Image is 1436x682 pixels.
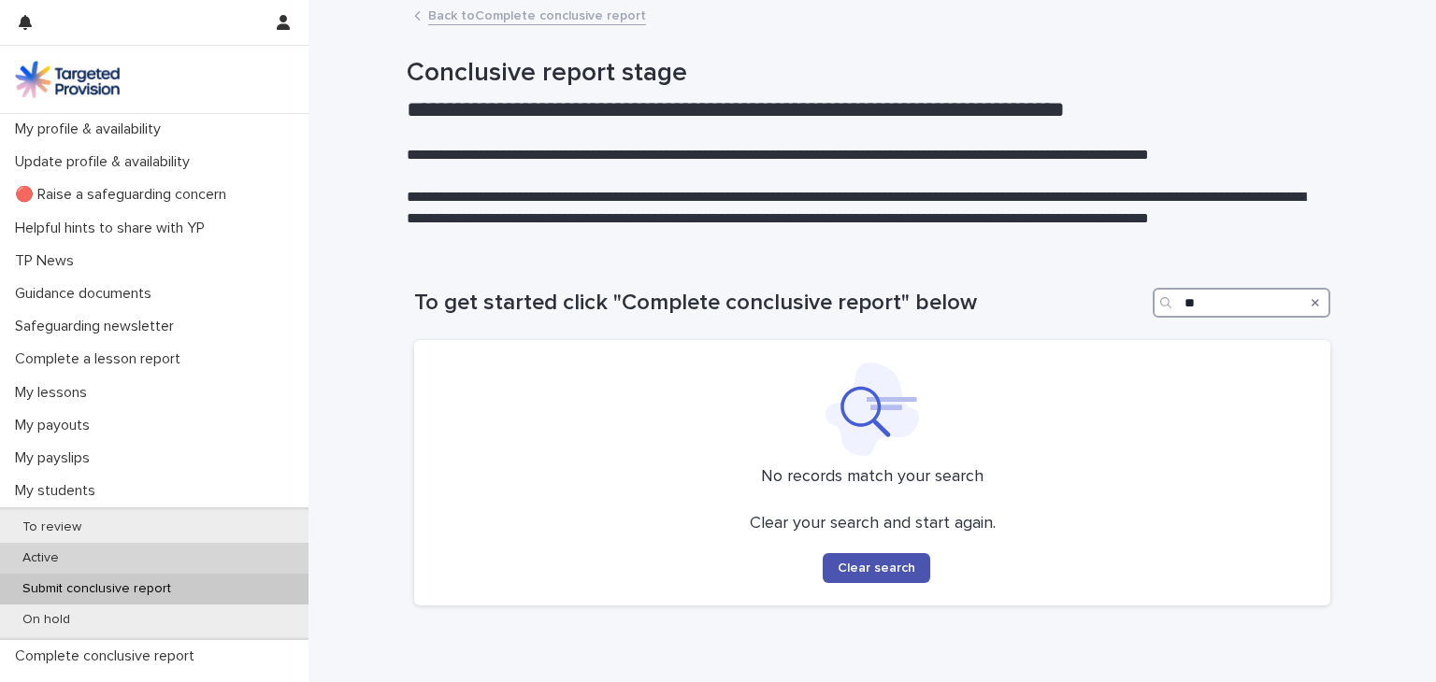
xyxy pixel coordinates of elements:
input: Search [1153,288,1330,318]
p: Submit conclusive report [7,581,186,597]
p: My lessons [7,384,102,402]
p: Complete conclusive report [7,647,209,665]
span: Clear search [838,561,915,575]
p: My profile & availability [7,121,176,138]
p: Guidance documents [7,285,166,303]
p: No records match your search [437,467,1308,488]
a: Back toComplete conclusive report [428,4,646,25]
p: My students [7,482,110,500]
h1: Conclusive report stage [407,58,1323,90]
p: On hold [7,612,85,628]
p: 🔴 Raise a safeguarding concern [7,186,241,204]
img: M5nRWzHhSzIhMunXDL62 [15,61,120,98]
p: To review [7,519,96,535]
p: Update profile & availability [7,153,205,171]
p: Clear your search and start again. [750,514,996,534]
p: Safeguarding newsletter [7,318,189,335]
p: Active [7,550,74,566]
p: My payouts [7,417,105,434]
p: TP News [7,252,89,270]
button: Clear search [823,553,930,583]
p: Complete a lesson report [7,350,195,368]
h1: To get started click "Complete conclusive report" below [414,290,1145,317]
p: My payslips [7,449,105,467]
p: Helpful hints to share with YP [7,220,220,237]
